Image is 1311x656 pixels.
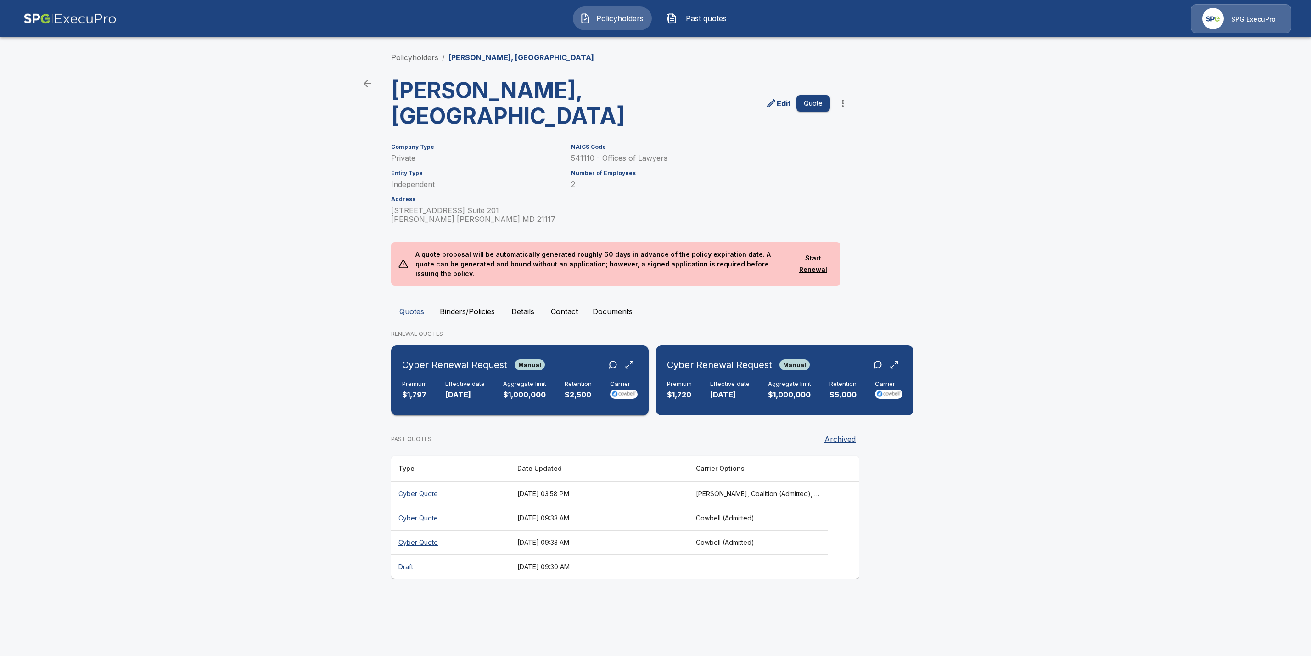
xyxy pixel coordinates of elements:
h6: Cyber Renewal Request [402,357,507,372]
p: SPG ExecuPro [1231,15,1276,24]
a: edit [764,96,793,111]
h6: Retention [565,380,592,388]
p: $2,500 [565,390,592,400]
th: Cyber Quote [391,481,510,506]
button: Binders/Policies [432,300,502,322]
th: [DATE] 09:30 AM [510,554,689,579]
img: Carrier [875,390,902,399]
th: [DATE] 03:58 PM [510,481,689,506]
h6: Retention [829,380,857,388]
h6: Aggregate limit [768,380,811,388]
span: Manual [515,361,545,368]
h6: Carrier [610,380,638,388]
p: $1,720 [667,390,692,400]
p: A quote proposal will be automatically generated roughly 60 days in advance of the policy expirat... [408,242,793,286]
th: Cowbell (Admitted) [689,530,828,554]
img: Policyholders Icon [580,13,591,24]
button: Quotes [391,300,432,322]
table: responsive table [391,456,859,579]
span: Policyholders [594,13,645,24]
button: Contact [543,300,585,322]
h6: Effective date [710,380,750,388]
th: Draft [391,554,510,579]
h6: Number of Employees [571,170,830,176]
img: AA Logo [23,4,117,33]
th: [DATE] 09:33 AM [510,530,689,554]
h6: Address [391,196,560,203]
p: RENEWAL QUOTES [391,330,920,338]
h6: Effective date [445,380,485,388]
button: Documents [585,300,640,322]
p: Independent [391,180,560,189]
button: Archived [821,430,859,448]
p: $5,000 [829,390,857,400]
h6: Carrier [875,380,902,388]
h6: Premium [402,380,427,388]
th: Type [391,456,510,482]
img: Past quotes Icon [666,13,677,24]
a: back [358,74,376,93]
img: Agency Icon [1202,8,1224,29]
a: Policyholders [391,53,438,62]
p: $1,797 [402,390,427,400]
button: more [834,94,852,113]
p: 541110 - Offices of Lawyers [571,154,830,163]
p: [DATE] [710,390,750,400]
button: Policyholders IconPolicyholders [573,6,652,30]
p: [DATE] [445,390,485,400]
h6: Entity Type [391,170,560,176]
span: Manual [779,361,810,368]
p: Edit [777,98,791,109]
th: Carrier Options [689,456,828,482]
img: Carrier [610,390,638,399]
button: Details [502,300,543,322]
th: Beazley, Coalition (Admitted), CFC (Admitted) [689,481,828,506]
p: PAST QUOTES [391,435,431,443]
h6: Premium [667,380,692,388]
a: Agency IconSPG ExecuPro [1191,4,1291,33]
th: Cyber Quote [391,506,510,530]
button: Start Renewal [793,250,833,278]
h6: Aggregate limit [503,380,546,388]
li: / [442,52,445,63]
p: [PERSON_NAME], [GEOGRAPHIC_DATA] [448,52,594,63]
button: Quote [796,95,830,112]
p: 2 [571,180,830,189]
h6: Company Type [391,144,560,150]
th: [DATE] 09:33 AM [510,506,689,530]
p: Private [391,154,560,163]
p: $1,000,000 [503,390,546,400]
p: $1,000,000 [768,390,811,400]
nav: breadcrumb [391,52,594,63]
button: Past quotes IconPast quotes [659,6,738,30]
h6: Cyber Renewal Request [667,357,772,372]
span: Past quotes [681,13,731,24]
p: [STREET_ADDRESS] Suite 201 [PERSON_NAME] [PERSON_NAME] , MD 21117 [391,206,560,224]
th: Cowbell (Admitted) [689,506,828,530]
div: policyholder tabs [391,300,920,322]
th: Date Updated [510,456,689,482]
h3: [PERSON_NAME], [GEOGRAPHIC_DATA] [391,78,618,129]
th: Cyber Quote [391,530,510,554]
h6: NAICS Code [571,144,830,150]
